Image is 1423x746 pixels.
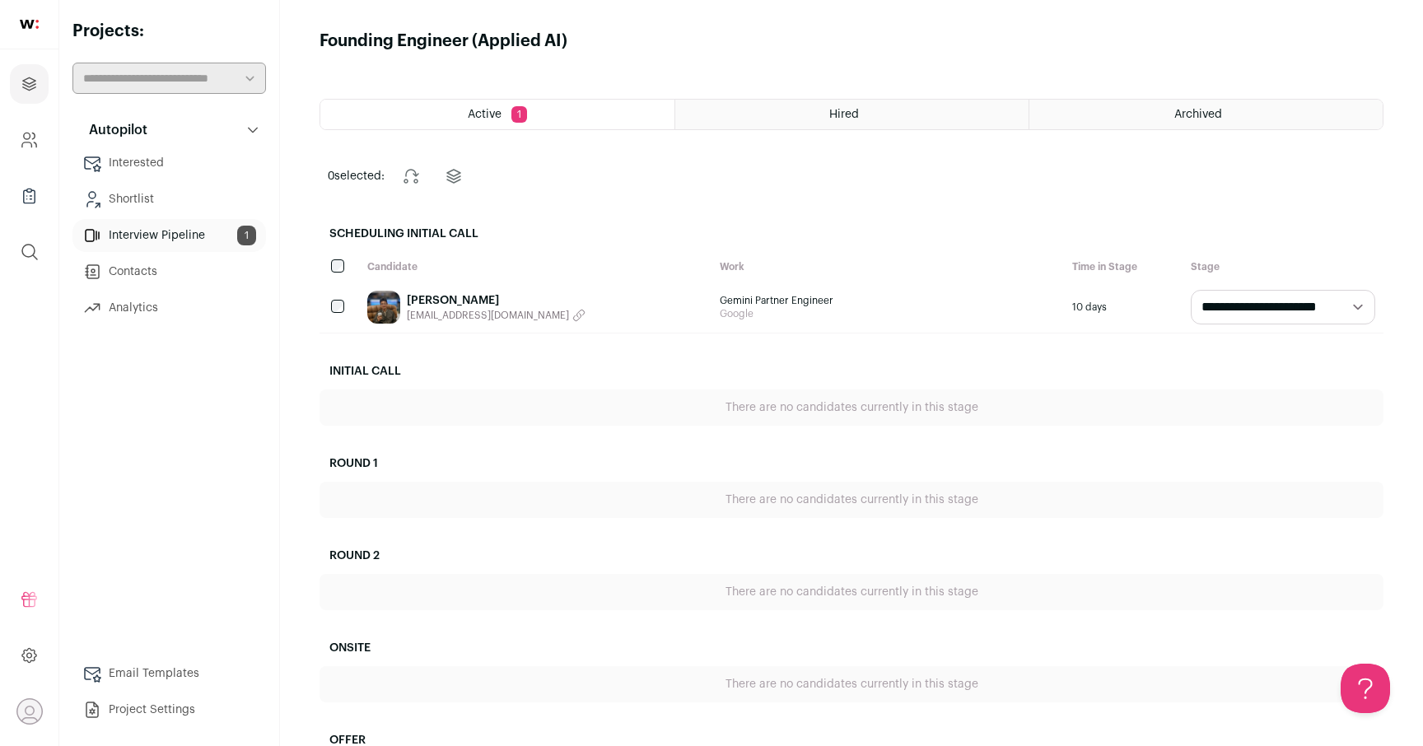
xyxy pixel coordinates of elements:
[72,20,266,43] h2: Projects:
[72,657,266,690] a: Email Templates
[407,292,586,309] a: [PERSON_NAME]
[72,255,266,288] a: Contacts
[468,109,502,120] span: Active
[72,147,266,180] a: Interested
[20,20,39,29] img: wellfound-shorthand-0d5821cbd27db2630d0214b213865d53afaa358527fdda9d0ea32b1df1b89c2c.svg
[320,574,1383,610] div: There are no candidates currently in this stage
[407,309,569,322] span: [EMAIL_ADDRESS][DOMAIN_NAME]
[320,216,1383,252] h2: Scheduling Initial Call
[79,120,147,140] p: Autopilot
[720,307,1056,320] span: Google
[1174,109,1222,120] span: Archived
[320,538,1383,574] h2: Round 2
[720,294,1056,307] span: Gemini Partner Engineer
[511,106,527,123] span: 1
[237,226,256,245] span: 1
[16,698,43,725] button: Open dropdown
[391,156,431,196] button: Change stage
[1064,252,1183,282] div: Time in Stage
[320,389,1383,426] div: There are no candidates currently in this stage
[320,482,1383,518] div: There are no candidates currently in this stage
[675,100,1029,129] a: Hired
[359,252,711,282] div: Candidate
[72,291,266,324] a: Analytics
[10,64,49,104] a: Projects
[1064,282,1183,333] div: 10 days
[72,219,266,252] a: Interview Pipeline1
[320,630,1383,666] h2: Onsite
[320,666,1383,702] div: There are no candidates currently in this stage
[320,30,567,53] h1: Founding Engineer (Applied AI)
[1029,100,1383,129] a: Archived
[367,291,400,324] img: 0550d886dfc1630e7217f01e5853837779534350683fb93bbcd532c7101953eb.jpg
[328,168,385,184] span: selected:
[711,252,1064,282] div: Work
[320,353,1383,389] h2: Initial Call
[10,120,49,160] a: Company and ATS Settings
[407,309,586,322] button: [EMAIL_ADDRESS][DOMAIN_NAME]
[1183,252,1383,282] div: Stage
[1341,664,1390,713] iframe: Help Scout Beacon - Open
[72,183,266,216] a: Shortlist
[320,445,1383,482] h2: Round 1
[10,176,49,216] a: Company Lists
[72,693,266,726] a: Project Settings
[328,170,334,182] span: 0
[829,109,859,120] span: Hired
[72,114,266,147] button: Autopilot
